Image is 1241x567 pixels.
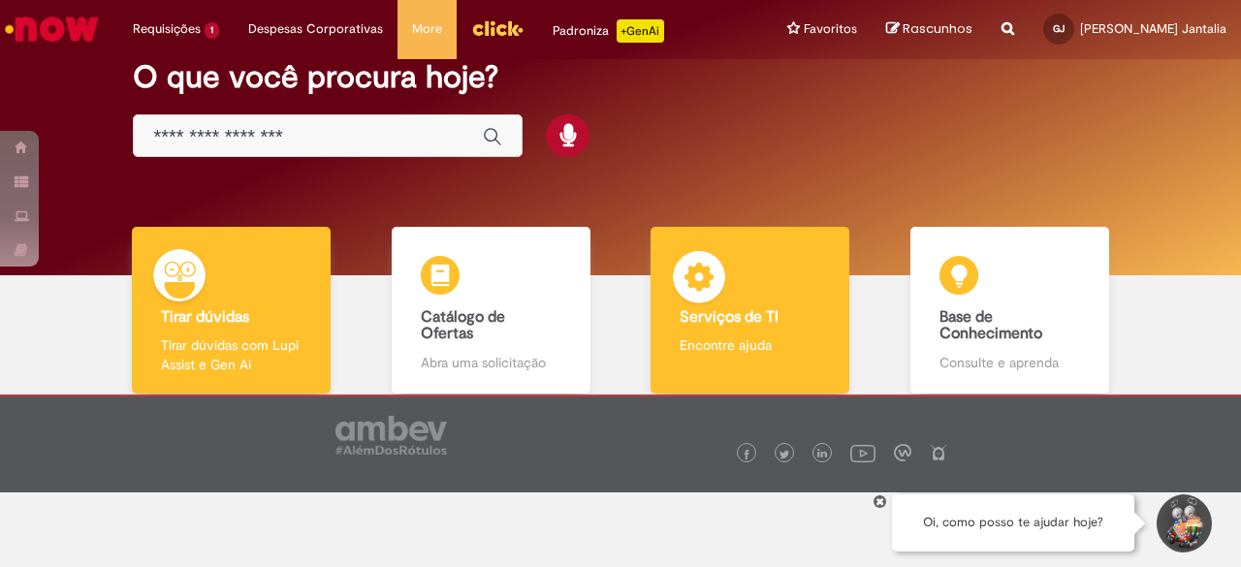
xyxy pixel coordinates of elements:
div: Oi, como posso te ajudar hoje? [892,494,1134,551]
p: Encontre ajuda [680,335,820,355]
img: click_logo_yellow_360x200.png [471,14,524,43]
span: GJ [1053,22,1065,35]
p: Tirar dúvidas com Lupi Assist e Gen Ai [161,335,302,374]
a: Catálogo de Ofertas Abra uma solicitação [362,227,621,394]
span: [PERSON_NAME] Jantalia [1080,20,1226,37]
h2: O que você procura hoje? [133,60,1107,94]
b: Tirar dúvidas [161,307,249,327]
span: Favoritos [804,19,857,39]
span: Rascunhos [903,19,972,38]
b: Base de Conhecimento [939,307,1042,344]
p: Abra uma solicitação [421,353,561,372]
a: Serviços de TI Encontre ajuda [620,227,880,394]
b: Serviços de TI [680,307,779,327]
a: Base de Conhecimento Consulte e aprenda [880,227,1140,394]
img: logo_footer_linkedin.png [817,449,827,460]
b: Catálogo de Ofertas [421,307,505,344]
a: Rascunhos [886,20,972,39]
img: ServiceNow [2,10,102,48]
span: Requisições [133,19,201,39]
img: logo_footer_twitter.png [780,450,789,459]
span: Despesas Corporativas [248,19,383,39]
span: 1 [205,22,219,39]
span: More [412,19,442,39]
p: Consulte e aprenda [939,353,1080,372]
img: logo_footer_ambev_rotulo_gray.png [335,416,447,455]
img: logo_footer_workplace.png [894,444,911,461]
p: +GenAi [617,19,664,43]
img: logo_footer_facebook.png [742,450,751,459]
img: logo_footer_youtube.png [850,440,875,465]
img: logo_footer_naosei.png [930,444,947,461]
button: Iniciar Conversa de Suporte [1154,494,1212,552]
a: Tirar dúvidas Tirar dúvidas com Lupi Assist e Gen Ai [102,227,362,394]
div: Padroniza [553,19,664,43]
